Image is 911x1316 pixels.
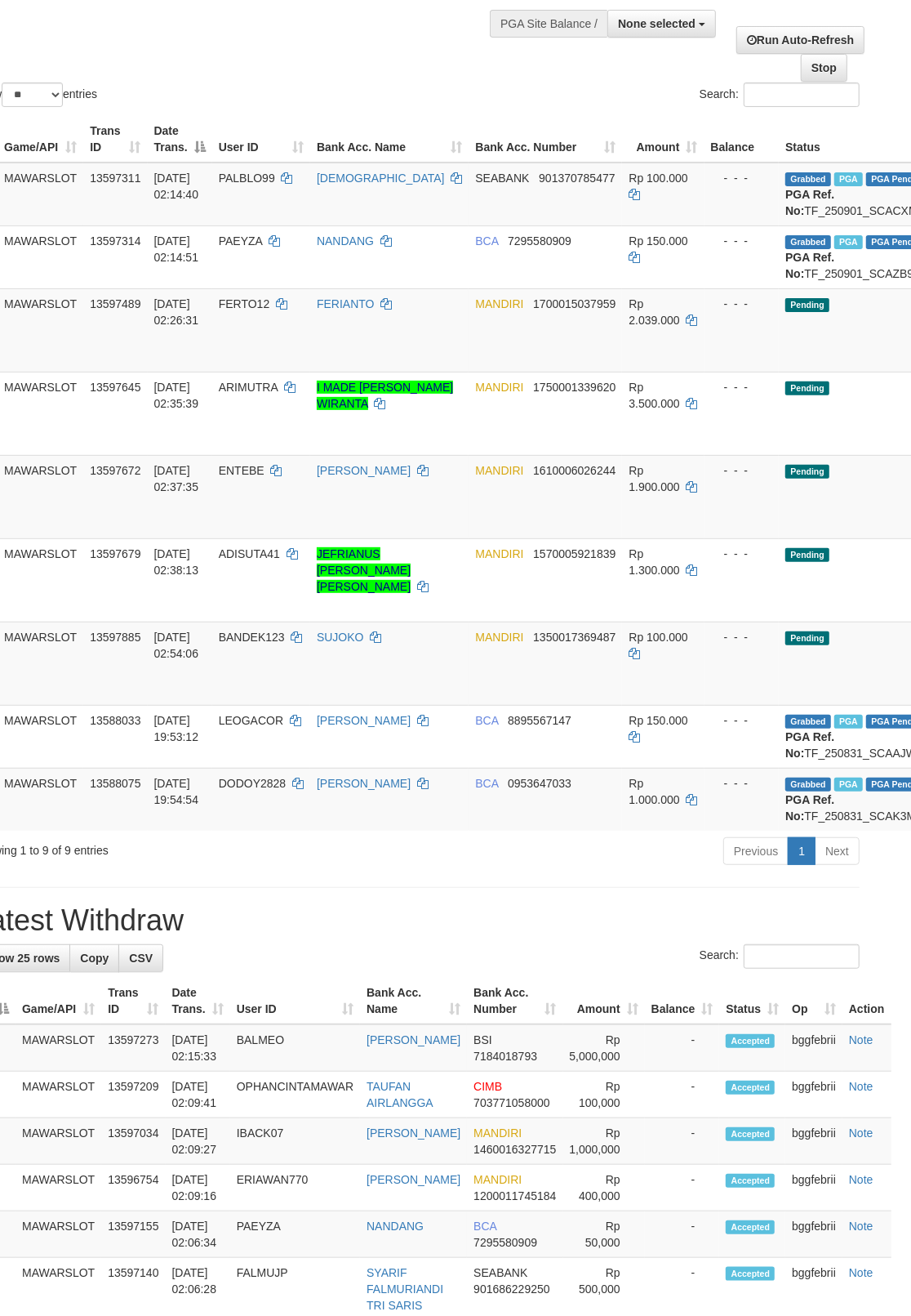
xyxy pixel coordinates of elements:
span: Marked by bggfebrii [834,235,863,249]
th: Balance [704,116,780,163]
a: Note [849,1173,873,1186]
span: Copy 901686229250 to clipboard [473,1283,549,1296]
span: Marked by bggfebrii [834,715,863,729]
span: Copy 703771058000 to clipboard [473,1096,549,1109]
span: [DATE] 02:14:40 [154,172,199,201]
span: Copy 1460016327715 to clipboard [473,1143,556,1156]
td: - [645,1072,720,1118]
th: Action [842,978,891,1024]
td: bggfebrii [785,1072,842,1118]
td: Rp 50,000 [563,1211,645,1258]
div: - - - [711,170,773,186]
span: Copy 7295580909 to clipboard [508,234,571,248]
span: BCA [475,234,498,248]
th: Balance: activate to sort column ascending [645,978,720,1024]
td: Rp 1,000,000 [563,1118,645,1165]
span: Grabbed [785,715,831,729]
span: SEABANK [473,1266,527,1279]
a: Stop [801,54,847,82]
span: None selected [618,17,695,30]
span: Copy 0953647033 to clipboard [508,777,571,790]
a: Note [849,1033,873,1046]
th: Status: activate to sort column ascending [719,978,785,1024]
th: Trans ID: activate to sort column ascending [83,116,147,163]
div: - - - [711,775,773,792]
span: Copy 1570005921839 to clipboard [533,547,615,560]
b: PGA Ref. No: [785,251,834,280]
span: ARIMUTRA [219,381,278,394]
span: Accepted [726,1081,775,1095]
span: LEOGACOR [219,714,283,727]
a: JEFRIANUS [PERSON_NAME] [PERSON_NAME] [317,547,411,593]
a: NANDANG [367,1220,424,1233]
span: MANDIRI [473,1173,522,1186]
span: Rp 150.000 [629,234,687,248]
a: SUJOKO [317,631,364,644]
span: MANDIRI [475,297,523,310]
span: Rp 1.000.000 [629,777,679,806]
td: - [645,1024,720,1072]
th: Bank Acc. Name: activate to sort column ascending [310,116,469,163]
span: Pending [785,381,829,395]
span: Copy 7184018793 to clipboard [473,1050,537,1063]
span: Copy 901370785477 to clipboard [539,172,615,185]
a: SYARIF FALMURIANDI TRI SARIS [367,1266,443,1312]
span: MANDIRI [475,464,523,477]
div: - - - [711,629,773,645]
span: [DATE] 02:14:51 [154,234,199,264]
span: MANDIRI [473,1126,522,1140]
a: [PERSON_NAME] [317,714,411,727]
span: [DATE] 19:53:12 [154,714,199,743]
a: Next [815,837,860,865]
td: bggfebrii [785,1024,842,1072]
span: Pending [785,298,829,312]
span: SEABANK [475,172,529,185]
span: FERTO12 [219,297,270,310]
span: 13588033 [90,714,140,727]
div: - - - [711,296,773,312]
span: Pending [785,548,829,562]
label: Search: [700,83,860,107]
div: - - - [711,233,773,249]
span: Copy 1610006026244 to clipboard [533,464,615,477]
b: PGA Ref. No: [785,188,834,217]
span: [DATE] 02:54:06 [154,631,199,660]
a: 1 [788,837,815,865]
span: Grabbed [785,235,831,249]
td: - [645,1118,720,1165]
a: [PERSON_NAME] [317,464,411,477]
a: [PERSON_NAME] [317,777,411,790]
span: 13597314 [90,234,140,248]
span: 13597885 [90,631,140,644]
a: NANDANG [317,234,374,248]
span: Copy 7295580909 to clipboard [473,1236,537,1249]
a: [PERSON_NAME] [367,1033,460,1046]
span: PALBLO99 [219,172,275,185]
span: ADISUTA41 [219,547,280,560]
a: Note [849,1126,873,1140]
th: Op: activate to sort column ascending [785,978,842,1024]
a: Note [849,1220,873,1233]
span: Rp 1.300.000 [629,547,679,577]
div: - - - [711,712,773,729]
div: PGA Site Balance / [490,10,607,38]
span: CIMB [473,1080,502,1093]
a: Note [849,1080,873,1093]
div: - - - [711,379,773,395]
a: Note [849,1266,873,1279]
span: Copy 1750001339620 to clipboard [533,381,615,394]
span: PAEYZA [219,234,262,248]
span: BANDEK123 [219,631,285,644]
span: Rp 150.000 [629,714,687,727]
span: BSI [473,1033,492,1046]
span: Rp 100.000 [629,172,687,185]
th: Amount: activate to sort column ascending [563,978,645,1024]
span: Accepted [726,1267,775,1281]
span: Copy 1200011745184 to clipboard [473,1189,556,1202]
b: PGA Ref. No: [785,793,834,823]
span: BCA [475,777,498,790]
td: bggfebrii [785,1165,842,1211]
span: Copy 1350017369487 to clipboard [533,631,615,644]
td: Rp 5,000,000 [563,1024,645,1072]
a: FERIANTO [317,297,375,310]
